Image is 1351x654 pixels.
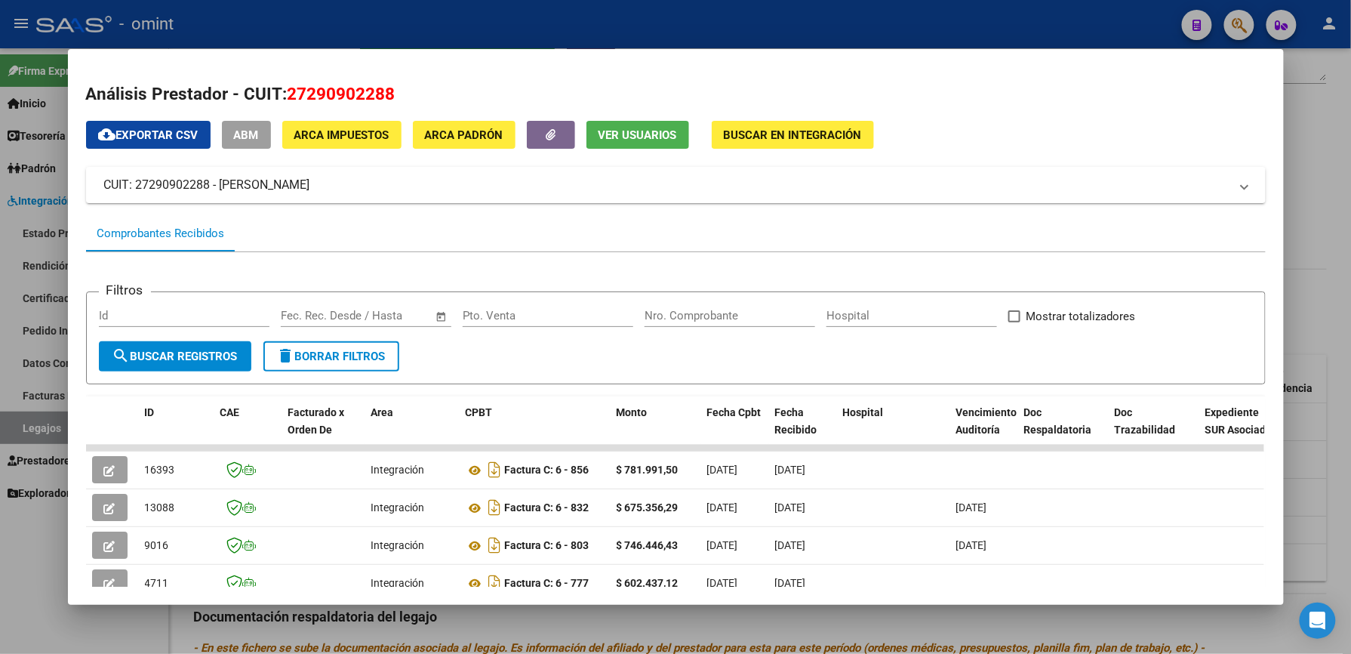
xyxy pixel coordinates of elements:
[371,464,425,476] span: Integración
[707,501,738,514] span: [DATE]
[724,128,862,142] span: Buscar en Integración
[86,82,1266,107] h2: Análisis Prestador - CUIT:
[98,128,198,142] span: Exportar CSV
[1205,406,1273,436] span: Expediente SUR Asociado
[617,501,679,514] strong: $ 675.356,29
[617,464,679,476] strong: $ 781.991,50
[112,347,131,365] mat-icon: search
[1109,396,1199,463] datatable-header-cell: Doc Trazabilidad
[1199,396,1282,463] datatable-header-cell: Expediente SUR Asociado
[611,396,701,463] datatable-header-cell: Monto
[432,308,450,325] button: Open calendar
[707,464,738,476] span: [DATE]
[97,225,225,242] div: Comprobantes Recibidos
[617,577,679,589] strong: $ 602.437,12
[586,121,689,149] button: Ver Usuarios
[282,121,402,149] button: ARCA Impuestos
[277,347,295,365] mat-icon: delete
[371,539,425,551] span: Integración
[617,539,679,551] strong: $ 746.446,43
[371,406,394,418] span: Area
[775,539,806,551] span: [DATE]
[956,406,1017,436] span: Vencimiento Auditoría
[485,571,505,595] i: Descargar documento
[234,128,259,142] span: ABM
[485,495,505,520] i: Descargar documento
[460,396,611,463] datatable-header-cell: CPBT
[505,540,589,552] strong: Factura C: 6 - 803
[139,396,214,463] datatable-header-cell: ID
[1018,396,1109,463] datatable-header-cell: Doc Respaldatoria
[263,341,399,372] button: Borrar Filtros
[112,350,238,363] span: Buscar Registros
[145,577,169,589] span: 4711
[214,396,282,463] datatable-header-cell: CAE
[277,350,386,363] span: Borrar Filtros
[86,167,1266,203] mat-expansion-panel-header: CUIT: 27290902288 - [PERSON_NAME]
[1115,406,1176,436] span: Doc Trazabilidad
[775,406,817,436] span: Fecha Recibido
[145,464,175,476] span: 16393
[505,578,589,590] strong: Factura C: 6 - 777
[86,121,211,149] button: Exportar CSV
[1024,406,1092,436] span: Doc Respaldatoria
[104,176,1229,194] mat-panel-title: CUIT: 27290902288 - [PERSON_NAME]
[294,128,389,142] span: ARCA Impuestos
[599,128,677,142] span: Ver Usuarios
[288,406,345,436] span: Facturado x Orden De
[485,533,505,557] i: Descargar documento
[775,464,806,476] span: [DATE]
[617,406,648,418] span: Monto
[466,406,493,418] span: CPBT
[707,539,738,551] span: [DATE]
[99,341,251,372] button: Buscar Registros
[769,396,837,463] datatable-header-cell: Fecha Recibido
[707,406,762,418] span: Fecha Cpbt
[843,406,884,418] span: Hospital
[775,577,806,589] span: [DATE]
[145,406,155,418] span: ID
[712,121,874,149] button: Buscar en Integración
[371,501,425,514] span: Integración
[282,396,365,463] datatable-header-cell: Facturado x Orden De
[425,128,503,142] span: ARCA Padrón
[707,577,738,589] span: [DATE]
[413,121,515,149] button: ARCA Padrón
[837,396,950,463] datatable-header-cell: Hospital
[288,84,395,103] span: 27290902288
[505,502,589,514] strong: Factura C: 6 - 832
[371,577,425,589] span: Integración
[775,501,806,514] span: [DATE]
[145,501,175,514] span: 13088
[1026,307,1136,325] span: Mostrar totalizadores
[701,396,769,463] datatable-header-cell: Fecha Cpbt
[1300,603,1336,639] div: Open Intercom Messenger
[956,539,987,551] span: [DATE]
[950,396,1018,463] datatable-header-cell: Vencimiento Auditoría
[281,309,342,322] input: Fecha inicio
[365,396,460,463] datatable-header-cell: Area
[99,280,151,300] h3: Filtros
[355,309,429,322] input: Fecha fin
[220,406,240,418] span: CAE
[222,121,271,149] button: ABM
[956,501,987,514] span: [DATE]
[145,539,169,551] span: 9016
[98,125,116,143] mat-icon: cloud_download
[505,464,589,477] strong: Factura C: 6 - 856
[485,458,505,482] i: Descargar documento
